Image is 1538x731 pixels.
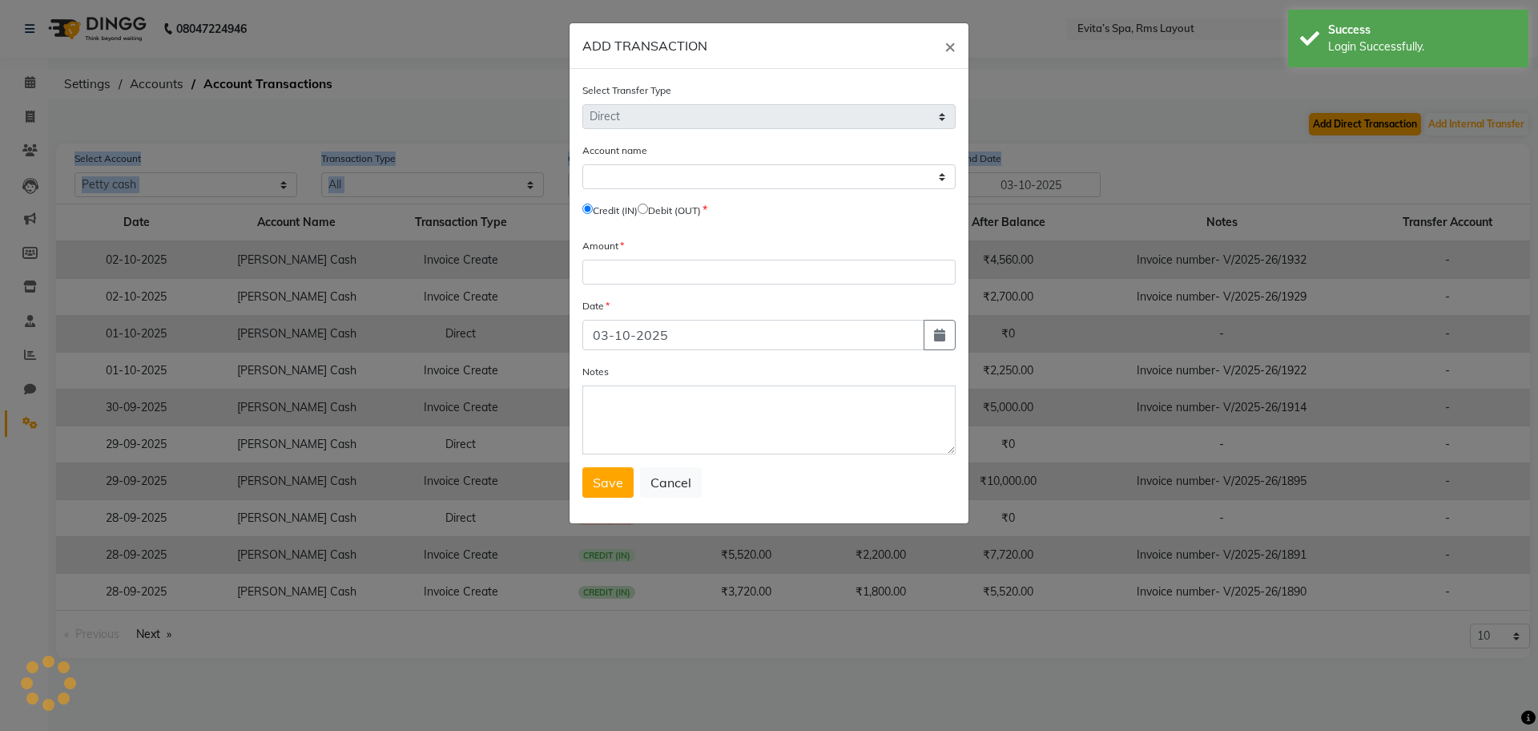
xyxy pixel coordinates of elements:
[582,83,671,98] label: Select Transfer Type
[640,467,702,498] button: Cancel
[582,36,707,55] h6: ADD TRANSACTION
[582,299,610,313] label: Date
[1328,38,1516,55] div: Login Successfully.
[582,365,609,379] label: Notes
[944,34,956,58] span: ×
[582,143,647,158] label: Account name
[582,467,634,498] button: Save
[593,475,623,491] span: Save
[593,204,638,218] label: Credit (IN)
[1328,22,1516,38] div: Success
[582,239,624,253] label: Amount
[932,23,968,68] button: Close
[648,204,701,218] label: Debit (OUT)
